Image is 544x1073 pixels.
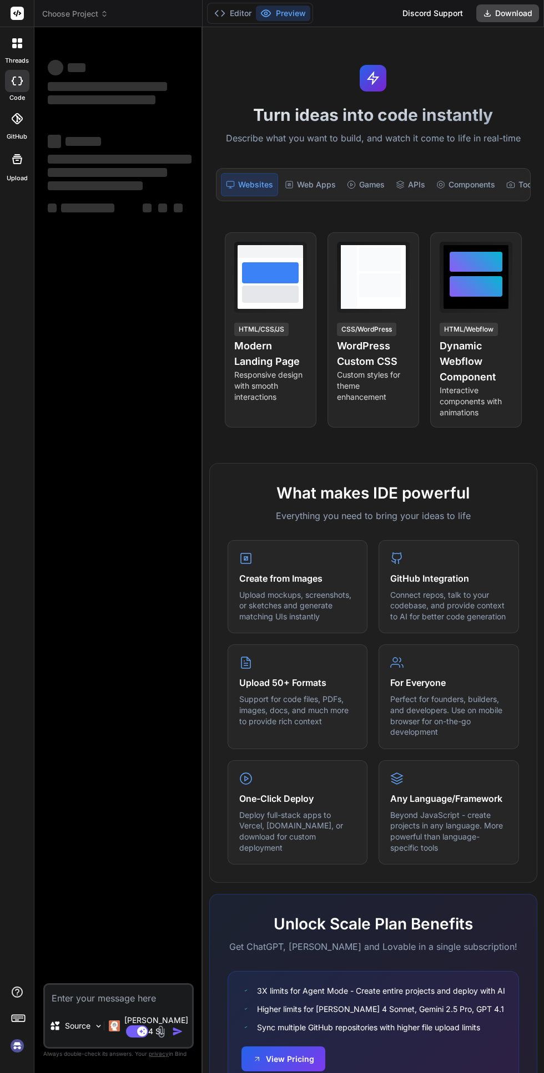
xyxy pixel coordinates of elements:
p: Get ChatGPT, [PERSON_NAME] and Lovable in a single subscription! [228,940,519,953]
span: ‌ [143,204,152,212]
div: Web Apps [280,173,340,196]
div: Games [342,173,389,196]
h4: Any Language/Framework [390,792,507,805]
button: Editor [210,6,256,21]
label: code [9,93,25,103]
h4: GitHub Integration [390,572,507,585]
span: ‌ [48,204,57,212]
h4: Modern Landing Page [234,338,307,369]
h2: What makes IDE powerful [228,481,519,505]
span: ‌ [174,204,183,212]
p: Support for code files, PDFs, images, docs, and much more to provide rich context [239,694,356,726]
div: CSS/WordPress [337,323,396,336]
span: ‌ [48,60,63,75]
p: Source [65,1020,90,1031]
img: attachment [155,1025,168,1038]
p: Responsive design with smooth interactions [234,369,307,403]
p: Interactive components with animations [440,385,512,418]
span: ‌ [48,155,192,164]
label: Upload [7,174,28,183]
span: ‌ [48,181,143,190]
h4: Create from Images [239,572,356,585]
p: Perfect for founders, builders, and developers. Use on mobile browser for on-the-go development [390,694,507,737]
span: privacy [149,1050,169,1057]
button: Preview [256,6,310,21]
h1: Turn ideas into code instantly [209,105,537,125]
div: Tools [502,173,543,196]
span: ‌ [48,168,167,177]
span: ‌ [68,63,85,72]
h4: Upload 50+ Formats [239,676,356,689]
h4: One-Click Deploy [239,792,356,805]
label: threads [5,56,29,65]
div: HTML/Webflow [440,323,498,336]
h4: WordPress Custom CSS [337,338,410,369]
div: APIs [391,173,430,196]
div: Discord Support [396,4,470,22]
span: ‌ [48,95,155,104]
button: Download [476,4,539,22]
span: Higher limits for [PERSON_NAME] 4 Sonnet, Gemini 2.5 Pro, GPT 4.1 [257,1003,504,1015]
label: GitHub [7,132,27,141]
span: ‌ [158,204,167,212]
img: icon [172,1026,183,1037]
p: Deploy full-stack apps to Vercel, [DOMAIN_NAME], or download for custom deployment [239,810,356,853]
img: Pick Models [94,1021,103,1031]
p: Beyond JavaScript - create projects in any language. More powerful than language-specific tools [390,810,507,853]
span: Sync multiple GitHub repositories with higher file upload limits [257,1021,480,1033]
span: ‌ [61,204,114,212]
p: Always double-check its answers. Your in Bind [43,1049,194,1059]
img: Claude 4 Sonnet [109,1020,120,1031]
h4: For Everyone [390,676,507,689]
span: ‌ [66,137,101,146]
p: Everything you need to bring your ideas to life [228,509,519,522]
p: Describe what you want to build, and watch it come to life in real-time [209,131,537,146]
div: Components [432,173,500,196]
div: Websites [221,173,278,196]
div: HTML/CSS/JS [234,323,289,336]
h4: Dynamic Webflow Component [440,338,512,385]
button: View Pricing [241,1046,325,1071]
h2: Unlock Scale Plan Benefits [228,912,519,935]
span: Choose Project [42,8,108,19]
img: signin [8,1036,27,1055]
p: Connect repos, talk to your codebase, and provide context to AI for better code generation [390,589,507,622]
p: Custom styles for theme enhancement [337,369,410,403]
span: ‌ [48,82,167,91]
span: ‌ [48,135,61,148]
span: 3X limits for Agent Mode - Create entire projects and deploy with AI [257,985,505,996]
p: Upload mockups, screenshots, or sketches and generate matching UIs instantly [239,589,356,622]
p: [PERSON_NAME] 4 S.. [124,1015,188,1037]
